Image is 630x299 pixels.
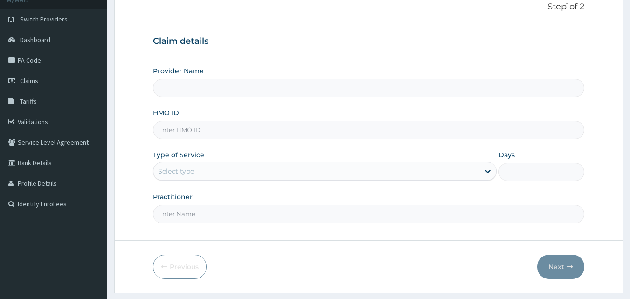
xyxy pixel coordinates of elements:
[20,35,50,44] span: Dashboard
[20,97,37,105] span: Tariffs
[153,121,585,139] input: Enter HMO ID
[153,150,204,160] label: Type of Service
[158,167,194,176] div: Select type
[537,255,584,279] button: Next
[153,108,179,118] label: HMO ID
[498,150,515,160] label: Days
[153,36,585,47] h3: Claim details
[20,76,38,85] span: Claims
[20,15,68,23] span: Switch Providers
[153,255,207,279] button: Previous
[153,192,193,202] label: Practitioner
[153,66,204,76] label: Provider Name
[153,2,585,12] p: Step 1 of 2
[153,205,585,223] input: Enter Name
